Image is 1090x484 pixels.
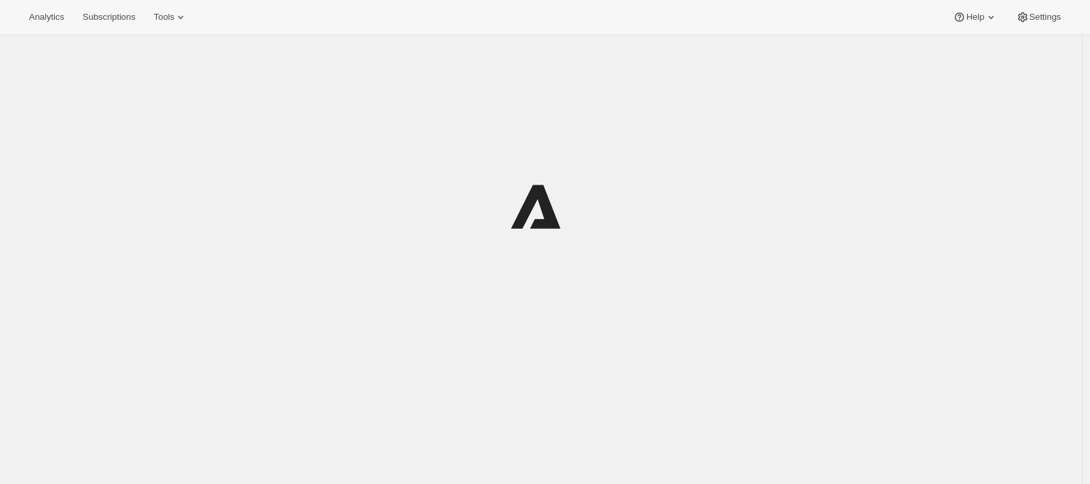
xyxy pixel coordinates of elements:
span: Tools [154,12,174,22]
button: Settings [1008,8,1069,26]
span: Settings [1029,12,1061,22]
span: Subscriptions [82,12,135,22]
button: Help [945,8,1005,26]
button: Subscriptions [75,8,143,26]
span: Help [966,12,984,22]
button: Analytics [21,8,72,26]
button: Tools [146,8,195,26]
span: Analytics [29,12,64,22]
